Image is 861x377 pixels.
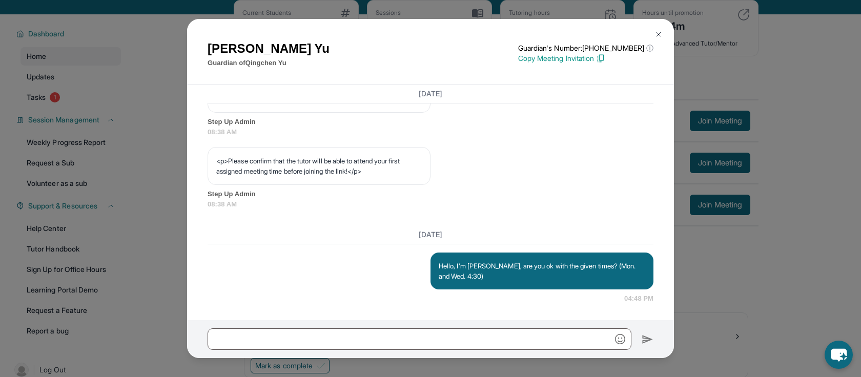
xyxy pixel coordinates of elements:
[825,341,853,369] button: chat-button
[646,43,653,53] span: ⓘ
[518,53,653,64] p: Copy Meeting Invitation
[216,156,422,176] p: <p>Please confirm that the tutor will be able to attend your first assigned meeting time before j...
[439,261,645,281] p: Hello, I'm [PERSON_NAME], are you ok with the given times? (Mon. and Wed. 4:30)
[642,333,653,346] img: Send icon
[208,199,653,210] span: 08:38 AM
[208,229,653,240] h3: [DATE]
[208,58,330,68] p: Guardian of Qingchen Yu
[615,334,625,344] img: Emoji
[208,117,653,127] span: Step Up Admin
[624,294,653,304] span: 04:48 PM
[208,39,330,58] h1: [PERSON_NAME] Yu
[654,30,663,38] img: Close Icon
[208,127,653,137] span: 08:38 AM
[208,89,653,99] h3: [DATE]
[208,189,653,199] span: Step Up Admin
[518,43,653,53] p: Guardian's Number: [PHONE_NUMBER]
[596,54,605,63] img: Copy Icon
